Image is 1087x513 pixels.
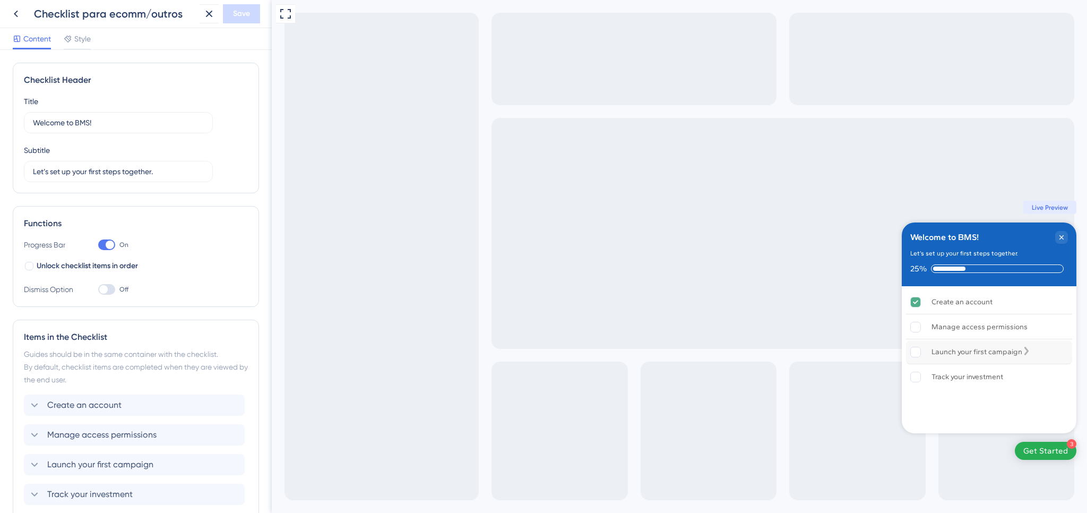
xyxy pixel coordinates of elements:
[743,442,805,460] div: Open Get Started checklist, remaining modules: 3
[783,231,796,244] div: Close Checklist
[24,348,248,386] div: Guides should be in the same container with the checklist. By default, checklist items are comple...
[24,95,38,108] div: Title
[233,7,250,20] span: Save
[23,32,51,45] span: Content
[33,117,204,129] input: Header 1
[24,283,77,296] div: Dismiss Option
[24,238,77,251] div: Progress Bar
[639,264,796,273] div: Checklist progress: 25%
[639,264,655,273] div: 25%
[34,6,195,21] div: Checklist para ecomm/outros
[24,144,50,157] div: Subtitle
[752,446,796,456] div: Get Started
[634,340,800,364] div: Launch your first campaign is incomplete.
[47,399,122,412] span: Create an account
[119,241,128,249] span: On
[639,248,746,259] div: Let’s set up your first steps together.
[47,458,153,471] span: Launch your first campaign
[119,285,128,294] span: Off
[760,203,796,212] span: Live Preview
[634,365,800,389] div: Track your investment is incomplete.
[795,439,805,449] div: 3
[37,260,138,272] span: Unlock checklist items in order
[630,223,805,433] div: Checklist Container
[660,321,756,334] div: Manage access permissions
[660,346,750,358] div: Launch your first campaign
[660,371,731,383] div: Track your investment
[630,286,805,434] div: Checklist items
[24,331,248,344] div: Items in the Checklist
[24,74,248,87] div: Checklist Header
[47,429,157,441] span: Manage access permissions
[660,296,721,309] div: Create an account
[639,231,707,244] div: Welcome to BMS!
[24,217,248,230] div: Functions
[33,166,204,177] input: Header 2
[634,290,800,314] div: Create an account is complete.
[634,315,800,339] div: Manage access permissions is incomplete.
[223,4,260,23] button: Save
[47,488,133,501] span: Track your investment
[74,32,91,45] span: Style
